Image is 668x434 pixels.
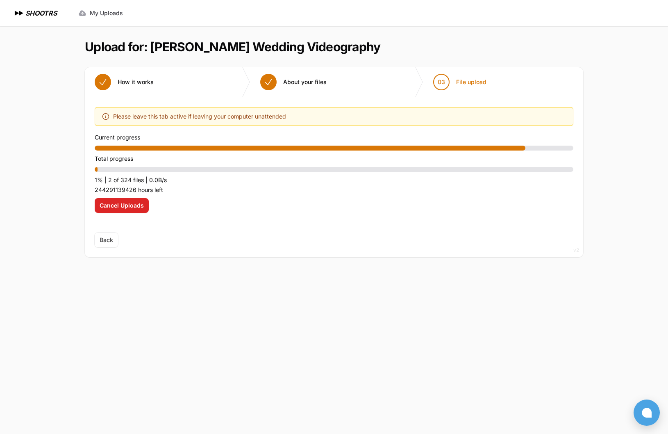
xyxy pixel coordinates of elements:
[283,78,327,86] span: About your files
[100,201,144,210] span: Cancel Uploads
[73,6,128,21] a: My Uploads
[634,400,660,426] button: Open chat window
[95,154,573,164] p: Total progress
[85,39,380,54] h1: Upload for: [PERSON_NAME] Wedding Videography
[13,8,25,18] img: SHOOTRS
[95,175,573,185] p: 1% | 2 of 324 files | 0.0B/s
[85,67,164,97] button: How it works
[456,78,486,86] span: File upload
[118,78,154,86] span: How it works
[90,9,123,17] span: My Uploads
[95,198,149,213] button: Cancel Uploads
[423,67,496,97] button: 03 File upload
[113,112,286,121] span: Please leave this tab active if leaving your computer unattended
[13,8,57,18] a: SHOOTRS SHOOTRS
[573,245,579,255] div: v2
[95,132,573,142] p: Current progress
[25,8,57,18] h1: SHOOTRS
[250,67,336,97] button: About your files
[438,78,445,86] span: 03
[95,185,573,195] p: 244291139426 hours left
